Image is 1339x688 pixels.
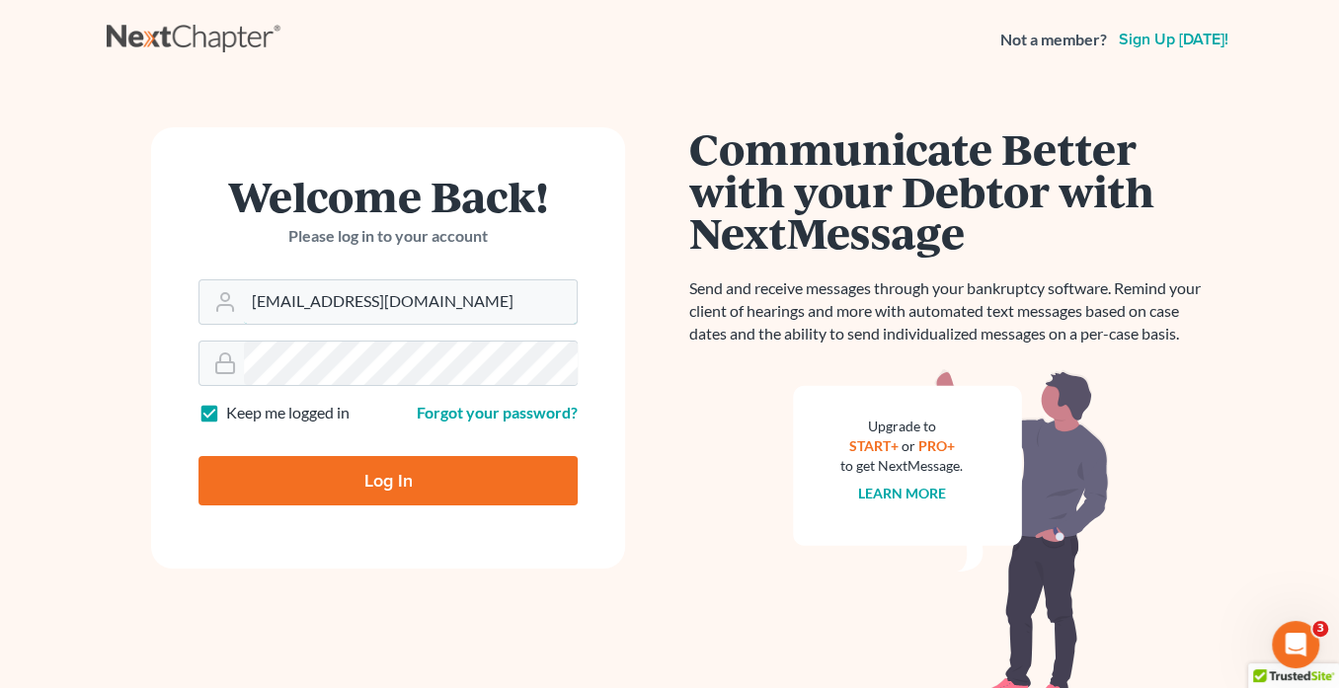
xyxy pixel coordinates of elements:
[840,417,963,436] div: Upgrade to
[689,277,1213,345] p: Send and receive messages through your bankruptcy software. Remind your client of hearings and mo...
[198,225,578,248] p: Please log in to your account
[1272,621,1319,668] iframe: Intercom live chat
[1312,621,1328,637] span: 3
[840,456,963,476] div: to get NextMessage.
[858,485,946,501] a: Learn more
[902,437,915,454] span: or
[1000,29,1107,51] strong: Not a member?
[689,127,1213,254] h1: Communicate Better with your Debtor with NextMessage
[1115,32,1232,47] a: Sign up [DATE]!
[226,402,350,424] label: Keep me logged in
[244,280,577,324] input: Email Address
[918,437,955,454] a: PRO+
[198,175,578,217] h1: Welcome Back!
[417,403,578,421] a: Forgot your password?
[198,456,578,505] input: Log In
[849,437,899,454] a: START+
